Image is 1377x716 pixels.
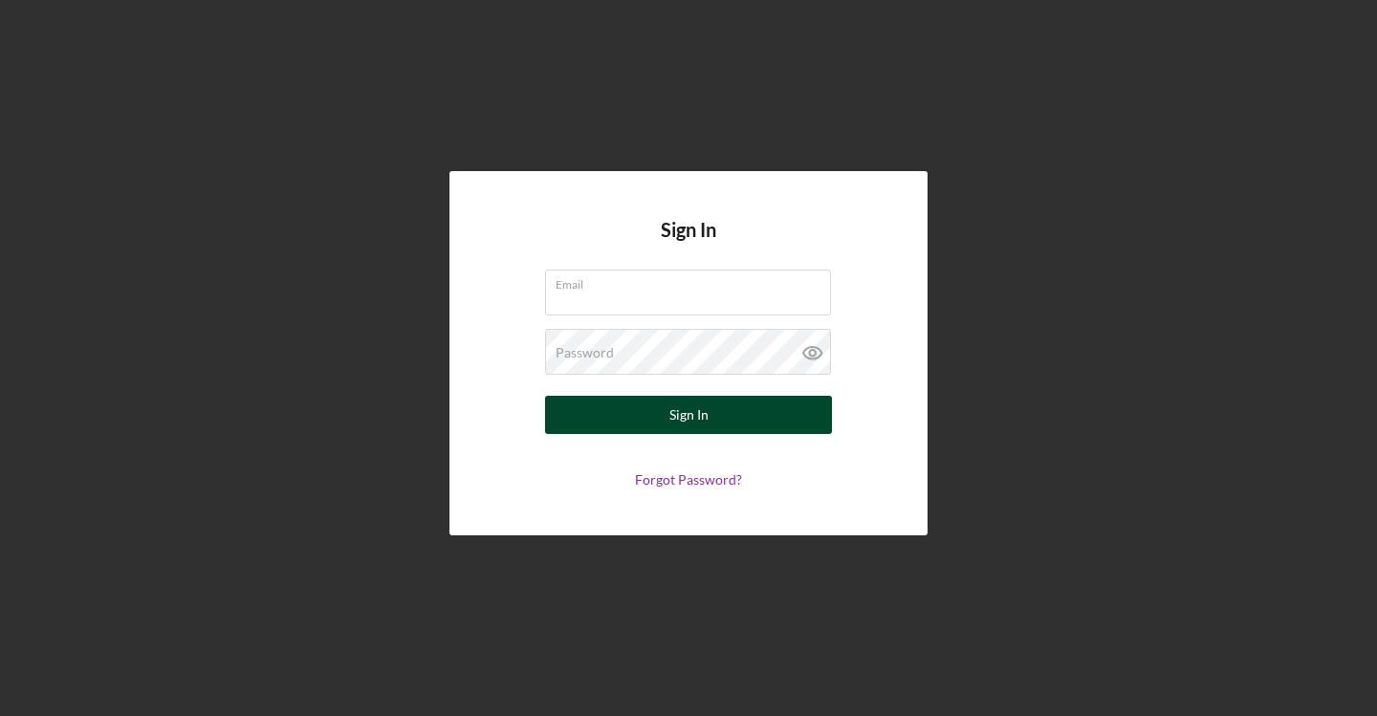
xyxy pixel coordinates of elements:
button: Sign In [545,396,832,434]
div: Sign In [669,396,709,434]
h4: Sign In [661,219,716,270]
label: Password [556,345,614,360]
a: Forgot Password? [635,471,742,488]
label: Email [556,271,831,292]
